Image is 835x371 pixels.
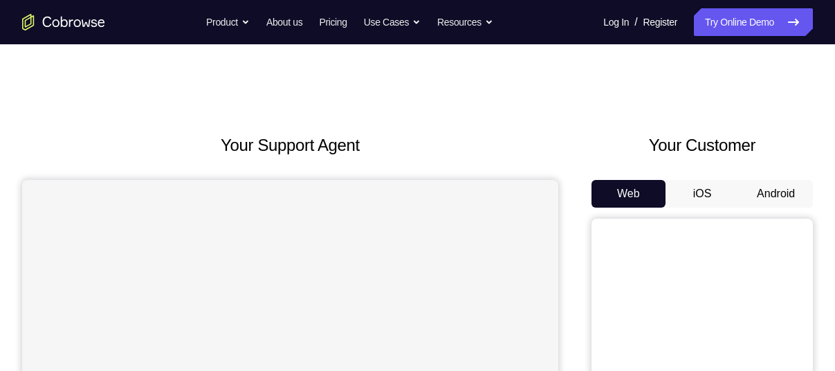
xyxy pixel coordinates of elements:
[319,8,347,36] a: Pricing
[666,180,740,208] button: iOS
[603,8,629,36] a: Log In
[694,8,813,36] a: Try Online Demo
[634,14,637,30] span: /
[266,8,302,36] a: About us
[591,133,813,158] h2: Your Customer
[591,180,666,208] button: Web
[364,8,421,36] button: Use Cases
[22,14,105,30] a: Go to the home page
[437,8,493,36] button: Resources
[739,180,813,208] button: Android
[206,8,250,36] button: Product
[22,133,558,158] h2: Your Support Agent
[643,8,677,36] a: Register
